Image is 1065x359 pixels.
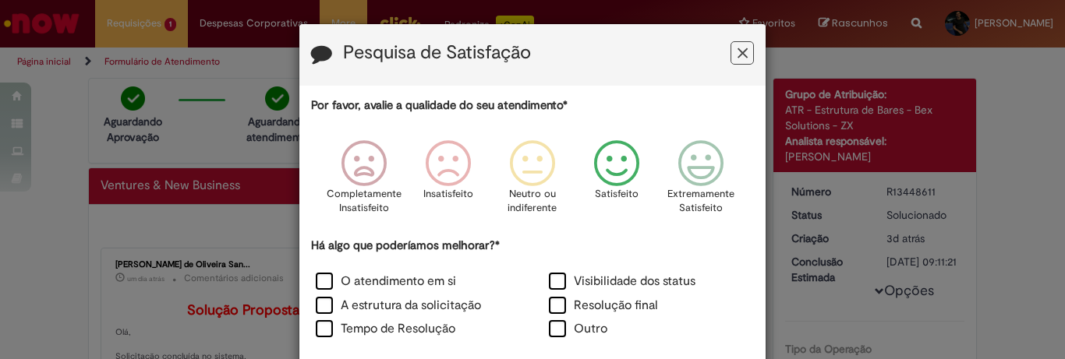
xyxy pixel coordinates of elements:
[316,320,455,338] label: Tempo de Resolução
[423,187,473,202] p: Insatisfeito
[324,128,403,235] div: Completamente Insatisfeito
[549,297,658,315] label: Resolução final
[577,128,656,235] div: Satisfeito
[316,273,456,290] label: O atendimento em si
[549,273,695,290] label: Visibilidade dos status
[327,187,402,216] p: Completamente Insatisfeito
[595,187,639,202] p: Satisfeito
[667,187,734,216] p: Extremamente Satisfeito
[493,128,572,235] div: Neutro ou indiferente
[311,97,568,114] label: Por favor, avalie a qualidade do seu atendimento*
[661,128,741,235] div: Extremamente Satisfeito
[504,187,561,216] p: Neutro ou indiferente
[316,297,481,315] label: A estrutura da solicitação
[549,320,607,338] label: Outro
[311,238,754,343] div: Há algo que poderíamos melhorar?*
[343,43,531,63] label: Pesquisa de Satisfação
[409,128,488,235] div: Insatisfeito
